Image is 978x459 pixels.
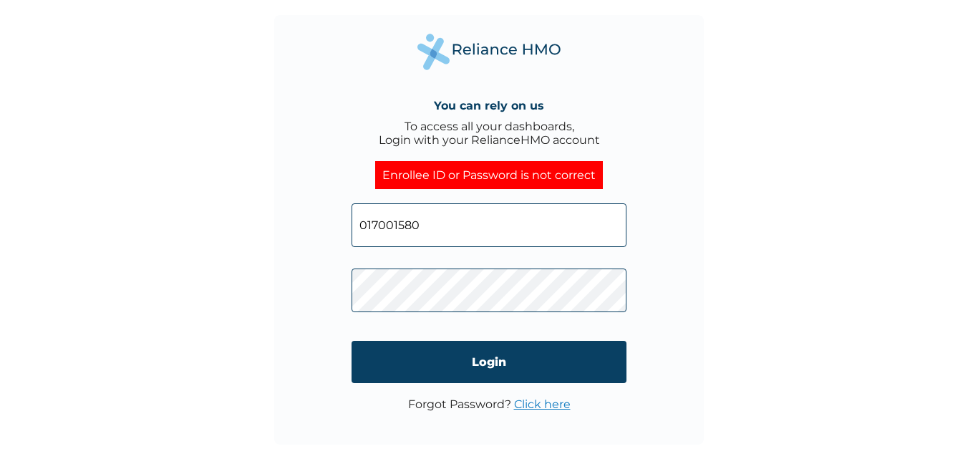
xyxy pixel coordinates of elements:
[434,99,544,112] h4: You can rely on us
[417,34,561,70] img: Reliance Health's Logo
[514,397,571,411] a: Click here
[352,203,626,247] input: Email address or HMO ID
[375,161,603,189] div: Enrollee ID or Password is not correct
[408,397,571,411] p: Forgot Password?
[352,341,626,383] input: Login
[379,120,600,147] div: To access all your dashboards, Login with your RelianceHMO account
